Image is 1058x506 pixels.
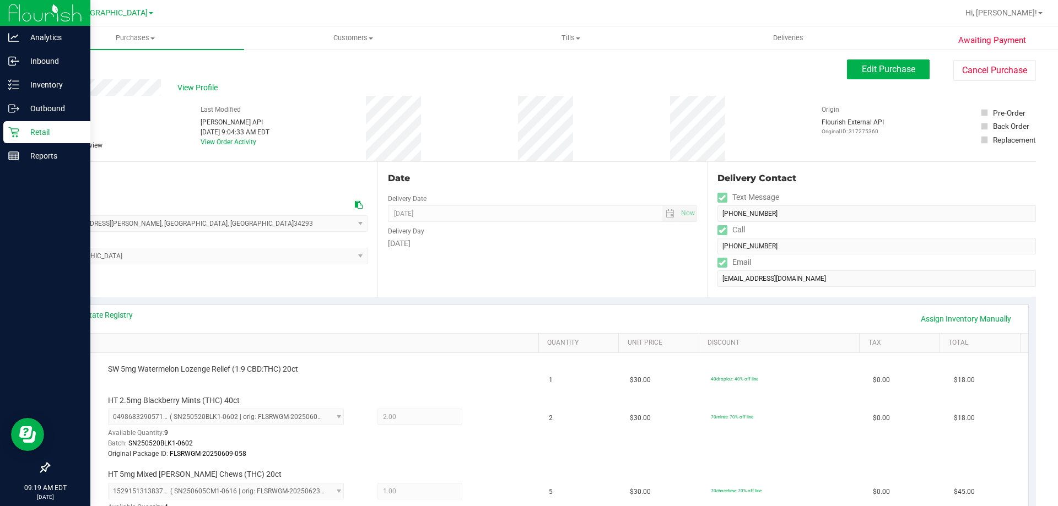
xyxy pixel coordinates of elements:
inline-svg: Inventory [8,79,19,90]
span: $30.00 [630,375,651,385]
a: Customers [244,26,462,50]
div: Copy address to clipboard [355,199,363,211]
span: $0.00 [873,413,890,423]
iframe: Resource center [11,418,44,451]
span: 1 [549,375,553,385]
a: Quantity [547,339,614,347]
div: Pre-Order [993,107,1025,118]
div: Replacement [993,134,1035,145]
div: Available Quantity: [108,425,356,447]
p: Outbound [19,102,85,115]
span: HT 5mg Mixed [PERSON_NAME] Chews (THC) 20ct [108,469,282,480]
span: 9 [164,429,168,437]
input: Format: (999) 999-9999 [717,238,1036,254]
a: View State Registry [67,309,133,320]
a: Tills [462,26,679,50]
span: $30.00 [630,487,651,497]
span: View Profile [177,82,222,94]
span: 70chocchew: 70% off line [711,488,762,493]
span: SN250520BLK1-0602 [128,439,193,447]
span: Tills [462,33,679,43]
span: Hi, [PERSON_NAME]! [965,8,1037,17]
p: Original ID: 317275360 [822,127,884,135]
span: 40droploz: 40% off line [711,376,758,382]
a: Assign Inventory Manually [914,309,1018,328]
a: Total [948,339,1016,347]
span: Edit Purchase [862,64,915,74]
button: Edit Purchase [847,59,930,79]
p: Analytics [19,31,85,44]
span: $30.00 [630,413,651,423]
span: 5 [549,487,553,497]
span: 70mints: 70% off line [711,414,753,420]
p: Inbound [19,55,85,68]
div: Location [48,172,368,185]
a: Purchases [26,26,244,50]
a: Deliveries [679,26,897,50]
span: FLSRWGM-20250609-058 [170,450,246,458]
span: $18.00 [954,375,975,385]
inline-svg: Analytics [8,32,19,43]
input: Format: (999) 999-9999 [717,205,1036,222]
span: Purchases [26,33,244,43]
span: Original Package ID: [108,450,168,458]
inline-svg: Reports [8,150,19,161]
span: HT 2.5mg Blackberry Mints (THC) 40ct [108,395,240,406]
p: Inventory [19,78,85,91]
span: Awaiting Payment [958,34,1026,47]
a: Unit Price [628,339,695,347]
inline-svg: Outbound [8,103,19,114]
label: Delivery Day [388,226,424,236]
label: Last Modified [201,105,241,115]
span: 2 [549,413,553,423]
div: Date [388,172,697,185]
inline-svg: Retail [8,127,19,138]
div: Delivery Contact [717,172,1036,185]
a: View Order Activity [201,138,256,146]
a: Discount [708,339,855,347]
span: [GEOGRAPHIC_DATA] [72,8,148,18]
span: $0.00 [873,375,890,385]
div: Back Order [993,121,1029,132]
label: Email [717,254,751,270]
span: $45.00 [954,487,975,497]
span: Customers [245,33,461,43]
label: Call [717,222,745,238]
label: Delivery Date [388,194,427,204]
a: SKU [65,339,534,347]
div: Flourish External API [822,117,884,135]
span: SW 5mg Watermelon Lozenge Relief (1:9 CBD:THC) 20ct [108,364,298,374]
span: Batch: [108,439,127,447]
p: 09:19 AM EDT [5,483,85,493]
span: Deliveries [758,33,818,43]
span: $0.00 [873,487,890,497]
p: Retail [19,126,85,139]
inline-svg: Inbound [8,56,19,67]
div: [DATE] 9:04:33 AM EDT [201,127,269,137]
p: [DATE] [5,493,85,501]
div: [PERSON_NAME] API [201,117,269,127]
div: [DATE] [388,238,697,249]
span: $18.00 [954,413,975,423]
label: Origin [822,105,839,115]
label: Text Message [717,189,779,205]
button: Cancel Purchase [953,60,1036,81]
a: Tax [868,339,936,347]
p: Reports [19,149,85,162]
